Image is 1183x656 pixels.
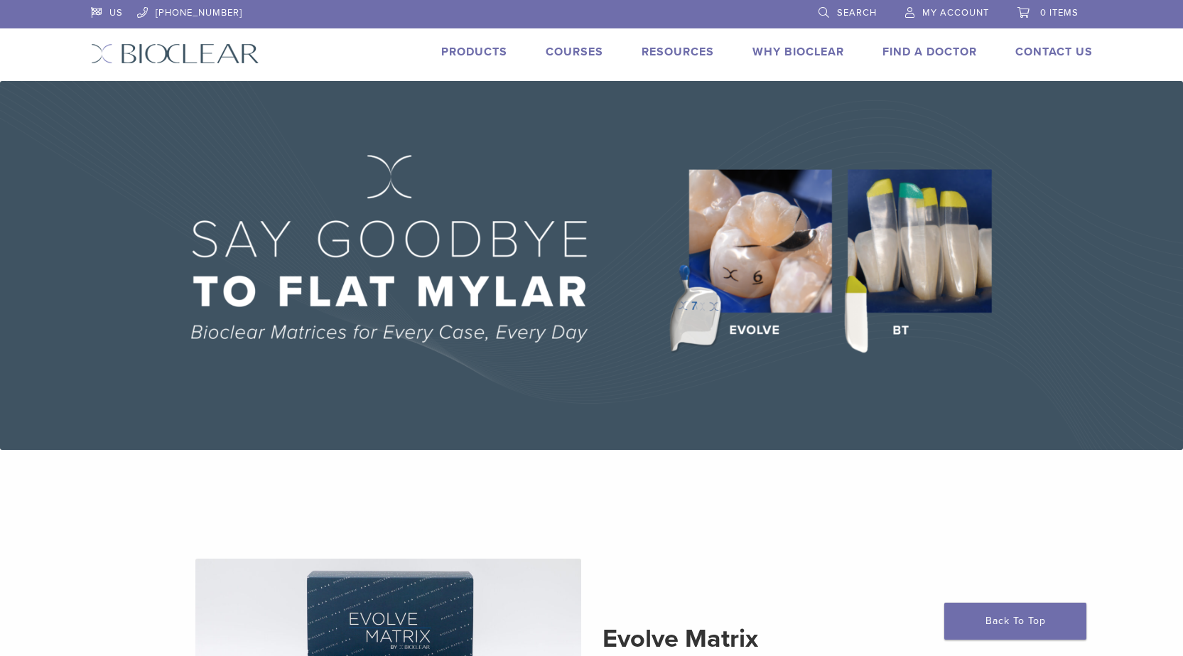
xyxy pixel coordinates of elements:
[546,45,603,59] a: Courses
[752,45,844,59] a: Why Bioclear
[944,603,1086,640] a: Back To Top
[642,45,714,59] a: Resources
[922,7,989,18] span: My Account
[1015,45,1093,59] a: Contact Us
[837,7,877,18] span: Search
[1040,7,1079,18] span: 0 items
[882,45,977,59] a: Find A Doctor
[603,622,988,656] h2: Evolve Matrix
[91,43,259,64] img: Bioclear
[441,45,507,59] a: Products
